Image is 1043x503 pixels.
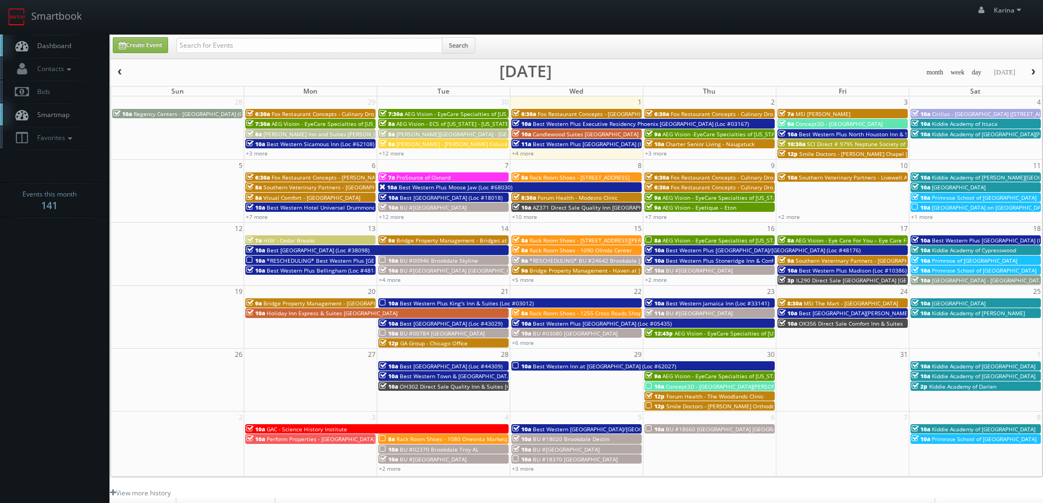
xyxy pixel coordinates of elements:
span: 10a [246,267,265,274]
span: 10a [912,174,930,181]
span: [PERSON_NAME] Inn and Suites [PERSON_NAME] [263,130,391,138]
span: BU #18020 Brookdale Destin [533,435,609,443]
span: Best Western Plus [GEOGRAPHIC_DATA] (Loc #05435) [533,320,672,327]
span: 10a [912,299,930,307]
span: 10a [646,383,664,390]
span: 9 [770,160,776,171]
span: 10:30a [779,140,805,148]
span: [GEOGRAPHIC_DATA] [932,183,986,191]
span: Bids [32,87,50,96]
span: 8a [379,130,395,138]
span: Best Western Plus King's Inn & Suites (Loc #03012) [400,299,534,307]
span: 10a [246,140,265,148]
span: 8a [379,120,395,128]
span: 7:30a [246,120,270,128]
span: 10a [912,130,930,138]
span: 12 [234,223,244,234]
span: Best [GEOGRAPHIC_DATA] (Loc #43029) [400,320,503,327]
span: 4 [504,412,510,423]
span: Kiddie Academy of [PERSON_NAME] [932,309,1025,317]
span: 9a [779,120,794,128]
span: 8a [512,236,528,244]
span: 9a [779,257,794,264]
span: Primrose School of [GEOGRAPHIC_DATA] [932,435,1036,443]
span: Rack Room Shoes - 1090 Olinda Center [529,246,632,254]
button: day [968,66,986,79]
span: 26 [234,349,244,360]
a: +3 more [645,149,667,157]
span: 6:30a [646,110,669,118]
span: Tue [437,86,450,96]
span: 13 [367,223,377,234]
span: 10a [379,329,398,337]
span: 2p [912,383,927,390]
span: 10a [379,455,398,463]
span: Concept3D - [GEOGRAPHIC_DATA][PERSON_NAME] [666,383,796,390]
span: 10a [512,320,531,327]
span: 12p [646,392,665,400]
span: 10a [246,246,265,254]
span: BU #[GEOGRAPHIC_DATA] [400,455,466,463]
span: 2 [238,412,244,423]
span: Perform Properties - [GEOGRAPHIC_DATA] [267,435,375,443]
span: 10a [912,425,930,433]
span: 7:30a [379,110,403,118]
span: 10a [512,435,531,443]
span: Best Western Hotel Universel Drummondville (Loc #67019) [267,204,422,211]
span: 12p [379,339,399,347]
span: Southern Veterinary Partners - Livewell Animal Urgent Care of [GEOGRAPHIC_DATA] [799,174,1017,181]
span: 10a [512,130,531,138]
span: Best Western Inn at [GEOGRAPHIC_DATA] (Loc #62027) [533,362,676,370]
span: 1 [1036,349,1042,360]
span: Best Western Town & [GEOGRAPHIC_DATA] (Loc #05423) [400,372,548,380]
span: Rack Room Shoes - 1255 Cross Roads Shopping Center [529,309,672,317]
span: Best Western Plus Executive Residency Phoenix [GEOGRAPHIC_DATA] (Loc #03167) [533,120,749,128]
span: 10a [246,204,265,211]
span: 10a [113,110,132,118]
span: Fri [839,86,846,96]
a: +2 more [778,213,800,221]
span: 8a [246,183,262,191]
span: 6:30a [646,183,669,191]
span: 6:30a [246,110,270,118]
span: 3 [371,412,377,423]
span: 29 [367,96,377,108]
span: 10a [912,236,930,244]
span: Mon [303,86,318,96]
span: Best Western Jamaica Inn (Loc #33141) [666,299,769,307]
span: 10a [646,257,664,264]
span: 10a [646,425,664,433]
span: 3p [779,276,794,284]
span: 12p [646,402,665,410]
span: 9a [512,257,528,264]
span: Kiddie Academy of Cypresswood [932,246,1016,254]
span: [GEOGRAPHIC_DATA] [932,299,986,307]
button: Search [442,37,475,54]
span: 29 [633,349,643,360]
span: 10a [646,299,664,307]
span: Best Western Plus Madison (Loc #10386) [799,267,907,274]
span: *RESCHEDULING* Best Western Plus [GEOGRAPHIC_DATA] (Loc #05521) [267,257,455,264]
span: AEG Vision - Eyetique – Eton [662,204,736,211]
span: BU #00946 Brookdale Skyline [400,257,478,264]
span: 9a [646,372,661,380]
span: 10a [912,246,930,254]
span: 8:30a [779,299,802,307]
span: 10a [912,204,930,211]
span: [PERSON_NAME] - [PERSON_NAME] Columbus Circle [396,140,532,148]
span: [PERSON_NAME][GEOGRAPHIC_DATA] - [GEOGRAPHIC_DATA] [396,130,552,138]
span: BU #02370 Brookdale Troy AL [400,446,479,453]
span: 10a [246,257,265,264]
span: Fox Restaurant Concepts - Culinary Dropout - [GEOGRAPHIC_DATA] [671,110,844,118]
span: Rack Room Shoes - [STREET_ADDRESS][PERSON_NAME] [529,236,673,244]
span: Southern Veterinary Partners - [GEOGRAPHIC_DATA] [796,257,931,264]
span: 10a [779,267,797,274]
span: 10a [912,267,930,274]
span: Best Western Plus Bellingham (Loc #48188) [267,267,382,274]
span: 7a [246,236,262,244]
span: Charter Senior Living - Naugatuck [666,140,754,148]
span: Fox Restaurant Concepts - Culinary Dropout - Tempe [671,183,808,191]
span: 23 [766,286,776,297]
span: BU #00784 [GEOGRAPHIC_DATA] [400,329,485,337]
a: +1 more [911,213,933,221]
